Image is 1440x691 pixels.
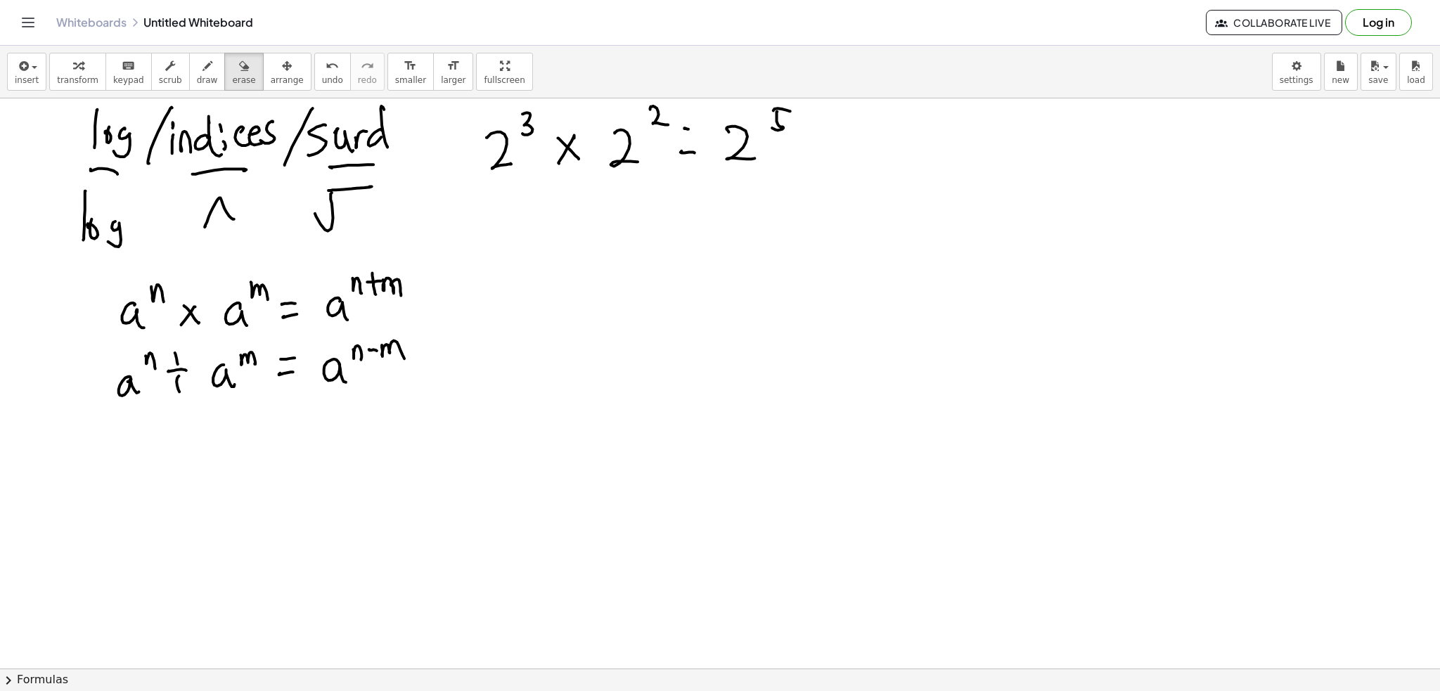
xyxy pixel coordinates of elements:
button: transform [49,53,106,91]
button: save [1361,53,1396,91]
i: format_size [446,58,460,75]
button: format_sizesmaller [387,53,434,91]
button: fullscreen [476,53,532,91]
span: Collaborate Live [1218,16,1330,29]
span: undo [322,75,343,85]
button: insert [7,53,46,91]
span: new [1332,75,1349,85]
button: format_sizelarger [433,53,473,91]
span: settings [1280,75,1313,85]
button: Collaborate Live [1206,10,1342,35]
span: arrange [271,75,304,85]
span: transform [57,75,98,85]
span: save [1368,75,1388,85]
span: fullscreen [484,75,525,85]
button: load [1399,53,1433,91]
button: keyboardkeypad [105,53,152,91]
button: settings [1272,53,1321,91]
button: erase [224,53,263,91]
button: Log in [1345,9,1412,36]
button: Toggle navigation [17,11,39,34]
span: erase [232,75,255,85]
i: format_size [404,58,417,75]
span: redo [358,75,377,85]
span: scrub [159,75,182,85]
i: redo [361,58,374,75]
span: load [1407,75,1425,85]
button: scrub [151,53,190,91]
span: keypad [113,75,144,85]
button: redoredo [350,53,385,91]
i: undo [326,58,339,75]
button: new [1324,53,1358,91]
span: insert [15,75,39,85]
span: larger [441,75,465,85]
button: arrange [263,53,311,91]
a: Whiteboards [56,15,127,30]
button: undoundo [314,53,351,91]
button: draw [189,53,226,91]
span: smaller [395,75,426,85]
span: draw [197,75,218,85]
i: keyboard [122,58,135,75]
